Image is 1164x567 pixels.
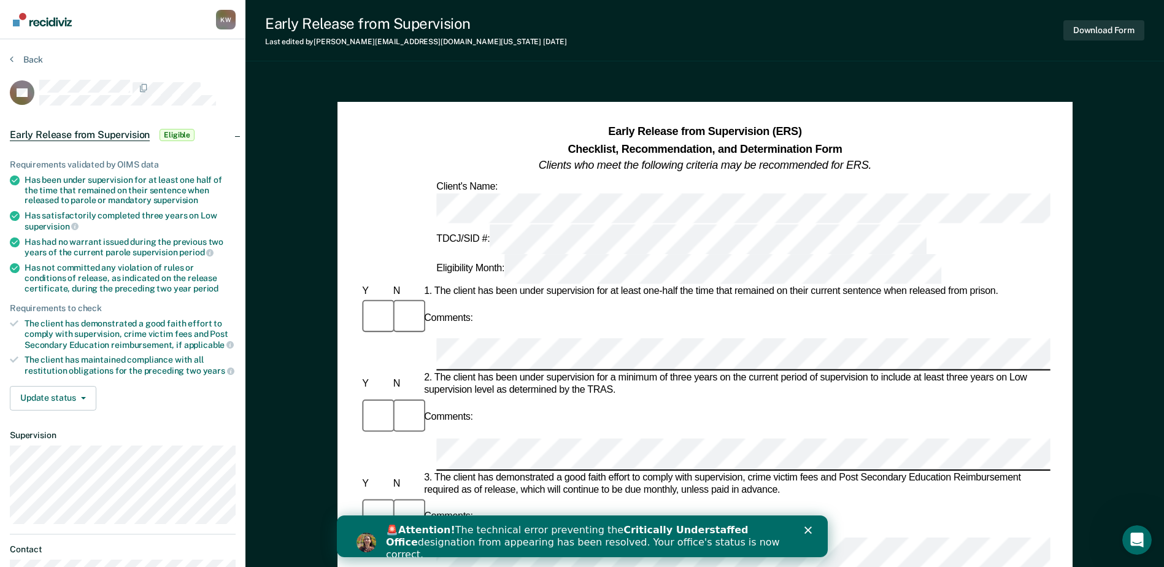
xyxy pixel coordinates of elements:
img: Recidiviz [13,13,72,26]
div: The client has demonstrated a good faith effort to comply with supervision, crime victim fees and... [25,318,236,350]
dt: Supervision [10,430,236,441]
button: Update status [10,386,96,411]
div: Y [360,285,390,298]
div: Y [360,379,390,391]
span: [DATE] [543,37,566,46]
div: Has had no warrant issued during the previous two years of the current parole supervision [25,237,236,258]
div: Requirements validated by OIMS data [10,160,236,170]
strong: Early Release from Supervision (ERS) [608,126,801,138]
div: TDCJ/SID #: [434,224,929,254]
div: The client has maintained compliance with all restitution obligations for the preceding two [25,355,236,376]
span: period [179,247,214,257]
span: supervision [153,195,198,205]
span: Eligible [160,129,195,141]
div: N [390,478,421,490]
div: N [390,285,421,298]
div: 3. The client has demonstrated a good faith effort to comply with supervision, crime victim fees ... [422,472,1050,496]
span: applicable [184,340,234,350]
div: Early Release from Supervision [265,15,566,33]
dt: Contact [10,544,236,555]
button: Download Form [1063,20,1144,40]
div: Eligibility Month: [434,254,944,284]
div: 🚨 The technical error preventing the designation from appearing has been resolved. Your office's ... [49,9,452,45]
div: 2. The client has been under supervision for a minimum of three years on the current period of su... [422,372,1050,397]
span: period [193,283,218,293]
button: Profile dropdown button [216,10,236,29]
b: Attention! [61,9,118,20]
iframe: Intercom live chat [1122,525,1152,555]
div: Last edited by [PERSON_NAME][EMAIL_ADDRESS][DOMAIN_NAME][US_STATE] [265,37,566,46]
div: Close [468,11,480,18]
span: supervision [25,222,79,231]
button: Back [10,54,43,65]
span: years [203,366,234,376]
strong: Checklist, Recommendation, and Determination Form [568,142,842,155]
div: N [390,379,421,391]
div: Comments: [422,312,476,324]
div: Has satisfactorily completed three years on Low [25,210,236,231]
b: Critically Understaffed Office [49,9,412,33]
div: Y [360,478,390,490]
span: Early Release from Supervision [10,129,150,141]
em: Clients who meet the following criteria may be recommended for ERS. [539,159,871,171]
div: Has not committed any violation of rules or conditions of release, as indicated on the release ce... [25,263,236,293]
div: Requirements to check [10,303,236,314]
div: Comments: [422,511,476,523]
div: K W [216,10,236,29]
div: Has been under supervision for at least one half of the time that remained on their sentence when... [25,175,236,206]
iframe: Intercom live chat banner [337,515,828,557]
div: 1. The client has been under supervision for at least one-half the time that remained on their cu... [422,285,1050,298]
div: Comments: [422,411,476,423]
